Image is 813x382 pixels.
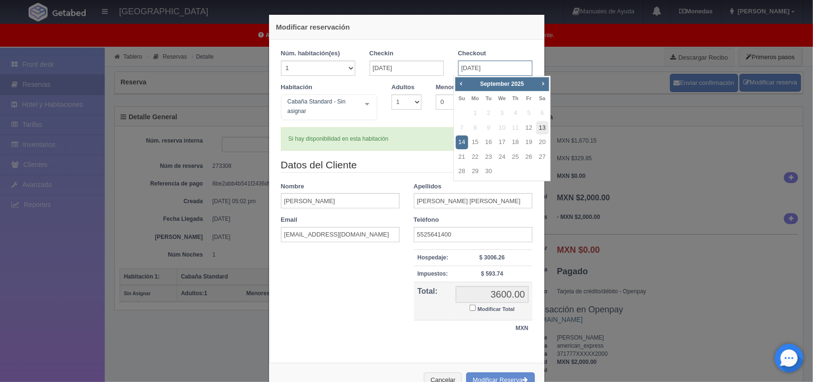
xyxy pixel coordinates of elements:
a: 30 [482,165,495,178]
a: 26 [523,150,535,164]
span: 3 [496,106,508,120]
th: Impuestos: [414,266,452,282]
a: 20 [536,135,549,149]
label: Checkin [370,49,394,58]
a: 13 [536,121,549,135]
input: DD-MM-AAAA [370,61,444,76]
a: 14 [456,135,468,149]
span: 1 [469,106,482,120]
span: Sunday [459,95,465,101]
a: 19 [523,135,535,149]
span: 10 [496,121,508,135]
label: Teléfono [414,216,439,225]
span: 8 [469,121,482,135]
span: Monday [472,95,479,101]
span: Wednesday [498,95,506,101]
a: 25 [509,150,522,164]
a: 28 [456,165,468,178]
span: 6 [536,106,549,120]
legend: Datos del Cliente [281,158,532,173]
span: Thursday [512,95,519,101]
span: Cabaña Standard - Sin asignar [285,97,358,116]
label: Nombre [281,182,304,191]
span: Prev [457,80,465,87]
a: 27 [536,150,549,164]
th: Hospedaje: [414,249,452,266]
strong: MXN [516,325,529,331]
span: Next [539,80,547,87]
label: Email [281,216,298,225]
span: 9 [482,121,495,135]
span: 5 [523,106,535,120]
label: Núm. habitación(es) [281,49,340,58]
a: 21 [456,150,468,164]
a: 15 [469,135,482,149]
span: 7 [456,121,468,135]
div: Si hay disponibilidad en esta habitación [281,127,532,151]
label: Checkout [458,49,486,58]
strong: $ 593.74 [481,270,503,277]
label: Apellidos [414,182,442,191]
span: 4 [509,106,522,120]
th: Total: [414,282,452,320]
label: Menores [436,83,461,92]
span: 11 [509,121,522,135]
label: Habitación [281,83,312,92]
a: 23 [482,150,495,164]
a: Next [538,78,548,89]
input: DD-MM-AAAA [458,61,532,76]
h4: Modificar reservación [276,22,537,32]
strong: $ 3006.26 [480,254,505,261]
span: 2025 [512,81,524,87]
a: 12 [523,121,535,135]
span: Saturday [539,95,545,101]
a: 17 [496,135,508,149]
span: September [480,81,510,87]
small: Modificar Total [478,306,515,312]
a: 29 [469,165,482,178]
span: Tuesday [486,95,492,101]
a: 16 [482,135,495,149]
span: Friday [526,95,532,101]
a: Prev [456,78,467,89]
a: 18 [509,135,522,149]
a: 22 [469,150,482,164]
label: Adultos [391,83,414,92]
input: Seleccionar hab. [285,97,291,112]
a: 24 [496,150,508,164]
input: Modificar Total [470,305,476,311]
span: 2 [482,106,495,120]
